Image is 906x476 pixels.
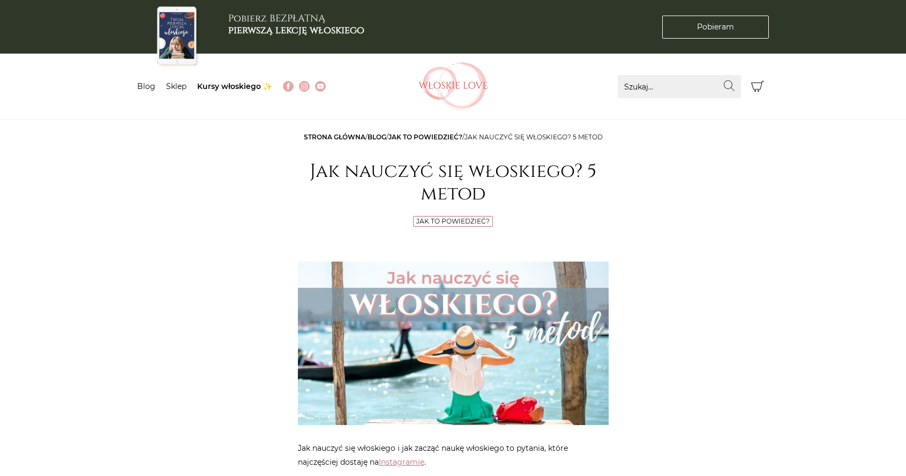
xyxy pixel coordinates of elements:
a: Jak to powiedzieć? [416,217,490,225]
a: Kursy włoskiego ✨ [197,81,272,91]
a: Blog [368,133,386,141]
span: Jak nauczyć się włoskiego? 5 metod [465,133,603,141]
a: Blog [137,81,155,91]
p: Jak nauczyć się włoskiego i jak zacząć naukę włoskiego to pytania, które najczęściej dostaję na . [298,441,609,469]
h1: Jak nauczyć się włoskiego? 5 metod [298,160,609,205]
a: Sklep [166,81,186,91]
h3: Pobierz BEZPŁATNĄ [228,13,364,36]
a: Instagramie [379,457,424,467]
img: Włoskielove [418,62,488,110]
a: Jak to powiedzieć? [388,133,462,141]
a: Strona główna [304,133,365,141]
button: Koszyk [746,75,769,98]
b: pierwszą lekcję włoskiego [228,24,364,37]
input: Szukaj... [618,75,741,98]
a: Pobieram [662,16,769,39]
span: / / / [304,133,603,141]
span: Pobieram [697,21,734,33]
